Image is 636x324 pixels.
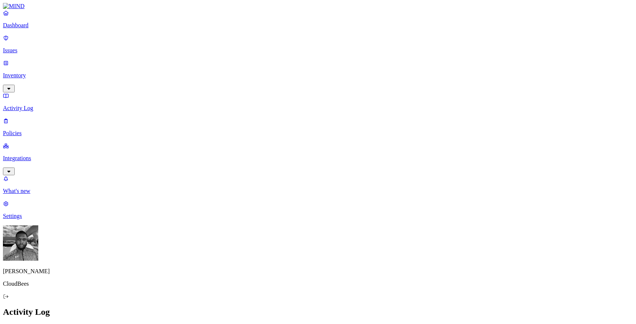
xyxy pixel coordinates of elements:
p: What's new [3,188,633,194]
p: Issues [3,47,633,54]
p: Dashboard [3,22,633,29]
a: Settings [3,200,633,219]
h2: Activity Log [3,307,633,317]
a: What's new [3,175,633,194]
p: Activity Log [3,105,633,112]
p: Inventory [3,72,633,79]
a: Integrations [3,142,633,174]
p: [PERSON_NAME] [3,268,633,275]
a: Issues [3,35,633,54]
p: Policies [3,130,633,137]
a: Activity Log [3,92,633,112]
a: Dashboard [3,10,633,29]
a: Inventory [3,60,633,91]
img: MIND [3,3,25,10]
p: Settings [3,213,633,219]
img: Cameron White [3,225,38,261]
a: MIND [3,3,633,10]
a: Policies [3,117,633,137]
p: CloudBees [3,281,633,287]
p: Integrations [3,155,633,162]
